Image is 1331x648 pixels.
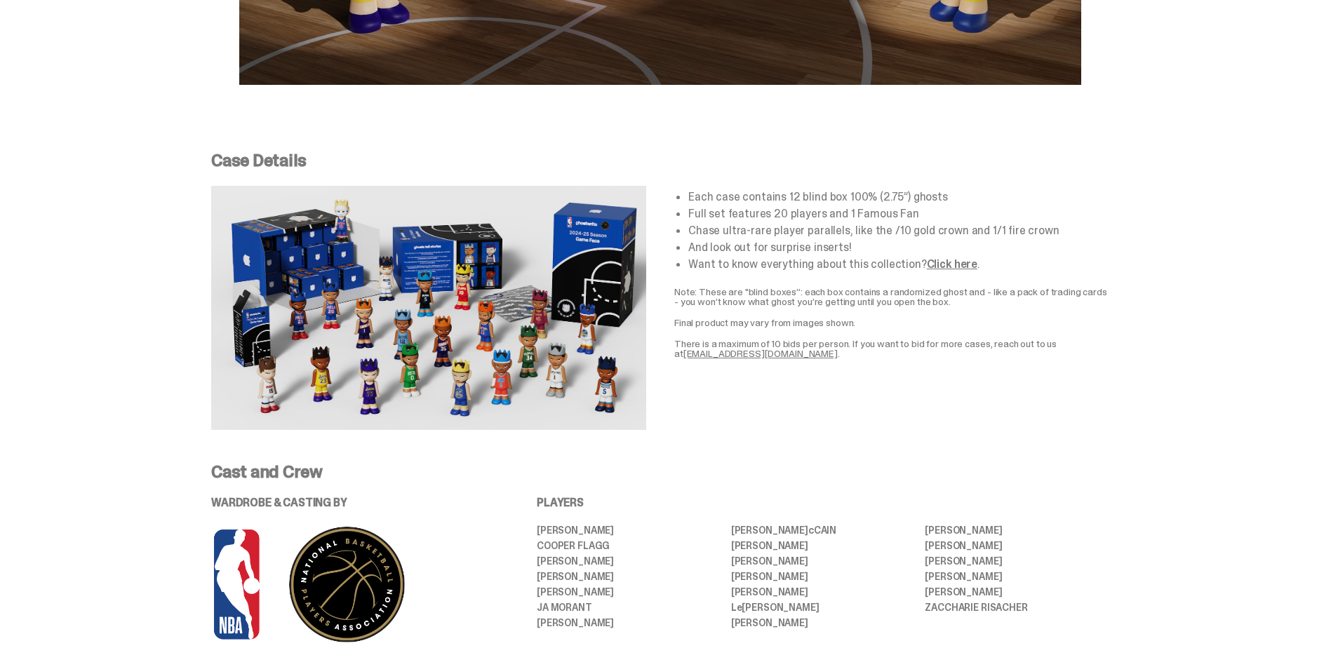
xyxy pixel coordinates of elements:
li: [PERSON_NAME] [731,587,916,597]
li: JA MORANT [537,602,721,612]
a: [EMAIL_ADDRESS][DOMAIN_NAME] [683,347,838,360]
p: PLAYERS [537,497,1109,508]
li: [PERSON_NAME] [537,572,721,581]
span: e [737,601,742,614]
li: Each case contains 12 blind box 100% (2.75”) ghosts [688,191,1109,203]
li: [PERSON_NAME] [925,587,1109,597]
p: Cast and Crew [211,464,1109,480]
li: [PERSON_NAME] [537,556,721,566]
li: [PERSON_NAME] [731,618,916,628]
li: ZACCHARIE RISACHER [925,602,1109,612]
li: [PERSON_NAME] [537,587,721,597]
p: Final product may vary from images shown. [674,318,1109,328]
img: NBA%20and%20PA%20logo%20for%20PDP-04.png [211,525,457,644]
li: Cooper Flagg [537,541,721,551]
p: Case Details [211,152,1109,169]
li: [PERSON_NAME] CAIN [731,525,916,535]
p: There is a maximum of 10 bids per person. If you want to bid for more cases, reach out to us at . [674,339,1109,358]
img: NBA-Case-Details.png [211,186,646,430]
li: [PERSON_NAME] [925,525,1109,535]
li: [PERSON_NAME] [537,618,721,628]
li: L [PERSON_NAME] [731,602,916,612]
li: And look out for surprise inserts! [688,242,1109,253]
li: [PERSON_NAME] [731,541,916,551]
li: Full set features 20 players and 1 Famous Fan [688,208,1109,220]
span: c [808,524,814,536]
a: Click here [927,257,977,271]
li: [PERSON_NAME] [731,556,916,566]
li: Chase ultra-rare player parallels, like the /10 gold crown and 1/1 fire crown [688,225,1109,236]
li: [PERSON_NAME] [537,525,721,535]
li: [PERSON_NAME] [731,572,916,581]
li: Want to know everything about this collection? . [688,259,1109,270]
li: [PERSON_NAME] [925,541,1109,551]
p: WARDROBE & CASTING BY [211,497,497,508]
li: [PERSON_NAME] [925,556,1109,566]
li: [PERSON_NAME] [925,572,1109,581]
p: Note: These are "blind boxes”: each box contains a randomized ghost and - like a pack of trading ... [674,287,1109,306]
